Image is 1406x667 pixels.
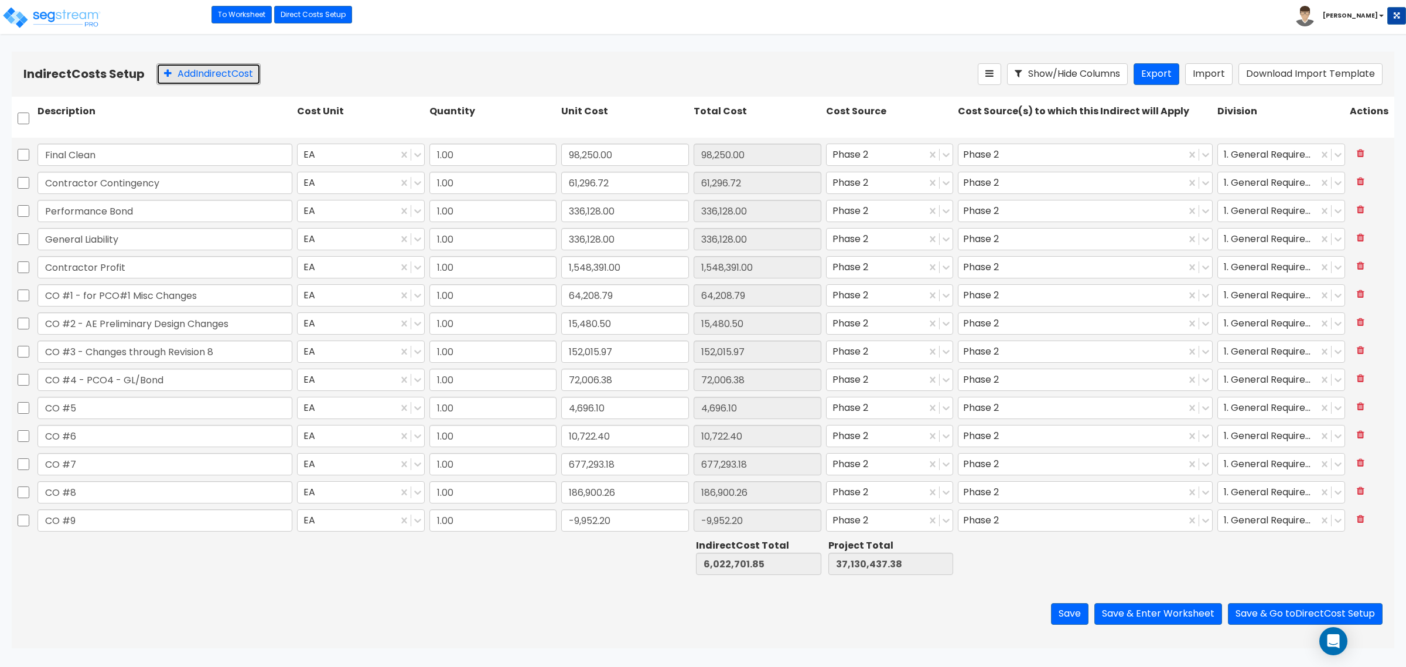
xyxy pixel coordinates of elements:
div: EA [297,144,425,166]
div: Phase 2 [826,425,954,447]
div: Open Intercom Messenger [1319,627,1347,655]
div: EA [297,369,425,391]
div: 1. General Requirements [1217,425,1345,447]
div: Phase 2 [963,286,1004,304]
div: Phase 2 [958,284,1213,307]
div: Phase 2 [963,258,1004,276]
button: Delete Row [1350,172,1371,192]
div: Phase 2 [963,370,1004,389]
div: EA [297,341,425,363]
div: Phase 2 [958,200,1213,222]
div: 1. General Requirements [1217,312,1345,335]
button: Delete Row [1350,369,1371,389]
div: EA [297,453,425,475]
div: EA [297,200,425,222]
button: Delete Row [1350,453,1371,474]
div: Project Total [828,539,954,553]
div: 1. General Requirements [1217,481,1345,503]
button: Delete Row [1350,228,1371,249]
img: avatar.png [1295,6,1315,26]
img: logo_pro_r.png [2,6,101,29]
div: 1. General Requirements [1217,200,1345,222]
div: EA [297,397,425,419]
div: Phase 2 [826,144,954,166]
div: Phase 2 [963,173,1004,192]
div: 1. General Requirements [1217,509,1345,532]
div: Phase 2 [963,230,1004,248]
div: Phase 2 [826,115,954,138]
div: Phase 2 [963,202,1004,220]
div: Phase 2 [958,172,1213,194]
div: 1. General Requirements [1217,256,1345,278]
div: 1. General Requirements [1217,115,1345,138]
div: EA [297,256,425,278]
b: [PERSON_NAME] [1323,11,1378,20]
button: Reorder Items [978,63,1001,85]
div: Total Cost [691,103,824,132]
div: Phase 2 [826,453,954,475]
div: Phase 2 [826,200,954,222]
button: AddIndirectCost [156,63,261,85]
div: Phase 2 [958,425,1213,447]
div: Phase 2 [958,369,1213,391]
button: Delete Row [1350,481,1371,502]
div: Phase 2 [826,509,954,532]
a: To Worksheet [211,6,272,23]
div: Cost Source [824,103,956,132]
div: EA [297,228,425,250]
button: Save & Enter Worksheet [1094,603,1222,625]
button: Delete Row [1350,144,1371,164]
button: Save & Go toDirectCost Setup [1228,603,1383,625]
div: Phase 2 [958,509,1213,532]
div: EA [297,172,425,194]
div: Phase 2 [958,144,1213,166]
button: Export [1134,63,1179,85]
div: Description [35,103,295,132]
div: Phase 2 [826,228,954,250]
button: Download Import Template [1238,63,1383,85]
button: Save [1051,603,1088,625]
div: 1. General Requirements [1217,341,1345,363]
div: Phase 2 [963,483,1004,501]
div: Phase 2 [958,228,1213,250]
div: Phase 2 [826,312,954,335]
button: Show/Hide Columns [1007,63,1128,85]
button: Delete Row [1350,397,1371,417]
button: Delete Row [1350,509,1371,530]
a: Direct Costs Setup [274,6,352,23]
button: Delete Row [1350,312,1371,333]
div: Phase 2 [963,314,1004,332]
div: Actions [1347,103,1394,132]
div: 1. General Requirements [1217,453,1345,475]
div: EA [297,509,425,532]
div: Phase 2 [826,481,954,503]
div: EA [297,425,425,447]
div: 1. General Requirements [1217,369,1345,391]
div: Phase 2 [963,511,1004,529]
div: Phase 2 [958,115,1213,138]
div: Phase 2 [826,397,954,419]
div: 1. General Requirements [1217,284,1345,307]
div: Phase 2 [826,256,954,278]
button: Delete Row [1350,256,1371,277]
div: 1. General Requirements [1217,228,1345,250]
div: 1. General Requirements [1217,397,1345,419]
div: Phase 2 [958,481,1213,503]
div: Phase 2 [826,172,954,194]
div: 1. General Requirements [1217,172,1345,194]
div: EA [297,312,425,335]
div: Phase 2 [826,369,954,391]
div: Phase 2 [963,145,1004,164]
div: Division [1215,103,1347,132]
div: Phase 2 [963,399,1004,417]
div: Indirect Cost Total [696,539,821,553]
div: Phase 2 [826,341,954,363]
button: Delete Row [1350,425,1371,445]
button: Import [1185,63,1233,85]
button: Delete Row [1350,341,1371,361]
div: Unit Cost [559,103,691,132]
button: Delete Row [1350,200,1371,220]
div: Phase 2 [958,341,1213,363]
b: Indirect Costs Setup [23,66,145,82]
div: EA [297,481,425,503]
